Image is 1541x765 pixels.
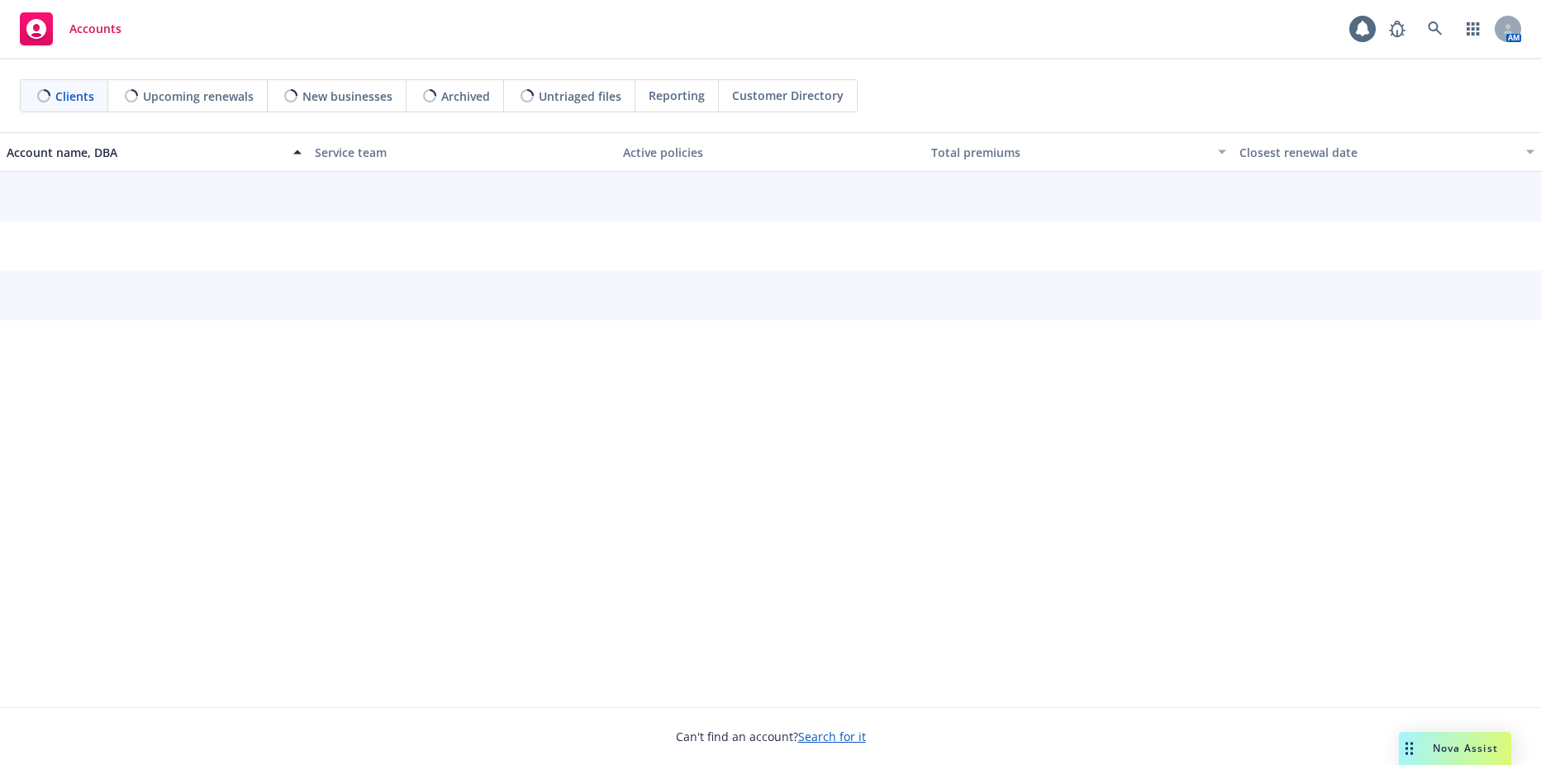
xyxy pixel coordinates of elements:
button: Closest renewal date [1233,132,1541,172]
div: Service team [315,144,610,161]
span: Reporting [649,87,705,104]
button: Service team [308,132,616,172]
span: Nova Assist [1433,741,1498,755]
button: Total premiums [925,132,1233,172]
span: Archived [441,88,490,105]
a: Report a Bug [1381,12,1414,45]
a: Switch app [1457,12,1490,45]
div: Account name, DBA [7,144,283,161]
button: Active policies [616,132,925,172]
a: Search [1419,12,1452,45]
a: Accounts [13,6,128,52]
span: New businesses [302,88,392,105]
div: Active policies [623,144,918,161]
span: Clients [55,88,94,105]
div: Closest renewal date [1239,144,1516,161]
span: Untriaged files [539,88,621,105]
button: Nova Assist [1399,732,1511,765]
span: Upcoming renewals [143,88,254,105]
div: Drag to move [1399,732,1420,765]
span: Accounts [69,22,121,36]
span: Customer Directory [732,87,844,104]
div: Total premiums [931,144,1208,161]
a: Search for it [798,729,866,744]
span: Can't find an account? [676,728,866,745]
